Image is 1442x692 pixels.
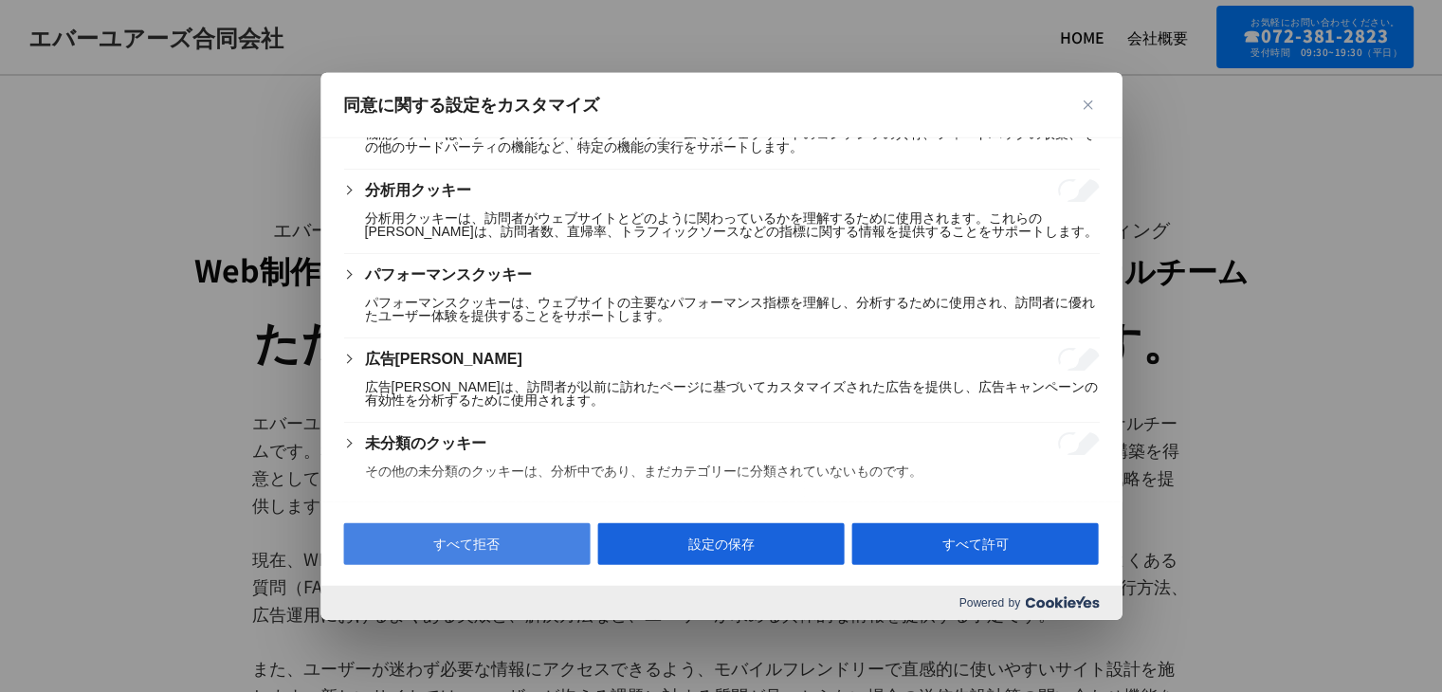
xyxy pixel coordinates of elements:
[343,94,599,117] span: 同意に関する設定をカスタマイズ
[320,585,1122,619] div: Powered by
[1083,100,1092,110] img: Close
[364,211,1099,238] p: 分析用クッキーは、訪問者がウェブサイトとどのように関わっているかを理解するために使用されます。これらの[PERSON_NAME]は、訪問者数、直帰率、トラフィックソースなどの指標に関する情報を提...
[364,380,1099,407] p: 広告[PERSON_NAME]は、訪問者が以前に訪れたページに基づいてカスタマイズされた広告を提供し、広告キャンペーンの有効性を分析するために使用されます。
[1025,596,1099,609] img: Cookieyes logo
[597,522,844,564] button: 設定の保存
[364,296,1099,322] p: パフォーマンスクッキーは、ウェブサイトの主要なパフォーマンス指標を理解し、分析するために使用され、訪問者に優れたユーザー体験を提供することをサポートします。
[364,127,1099,154] p: 機能クッキーは、ソーシャルメディアプラットフォームでのウェブサイトのコンテンツの共有、フィードバックの収集、その他のサードパーティの機能など、特定の機能の実行をサポートします。
[364,348,521,371] button: 広告クッキー
[1057,179,1099,202] input: 有効にする 分析用クッキー
[1076,94,1099,117] button: 閉じる
[364,264,531,286] button: パフォーマンスクッキー
[343,522,590,564] button: すべて拒否
[364,432,485,455] button: 未分類のクッキー
[1057,348,1099,371] input: 有効にする 広告クッキー
[1057,432,1099,455] input: 有効にする 未分類のクッキー
[852,522,1099,564] button: すべて許可
[364,179,470,202] button: 分析用クッキー
[320,73,1122,620] div: 同意に関する設定をカスタマイズ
